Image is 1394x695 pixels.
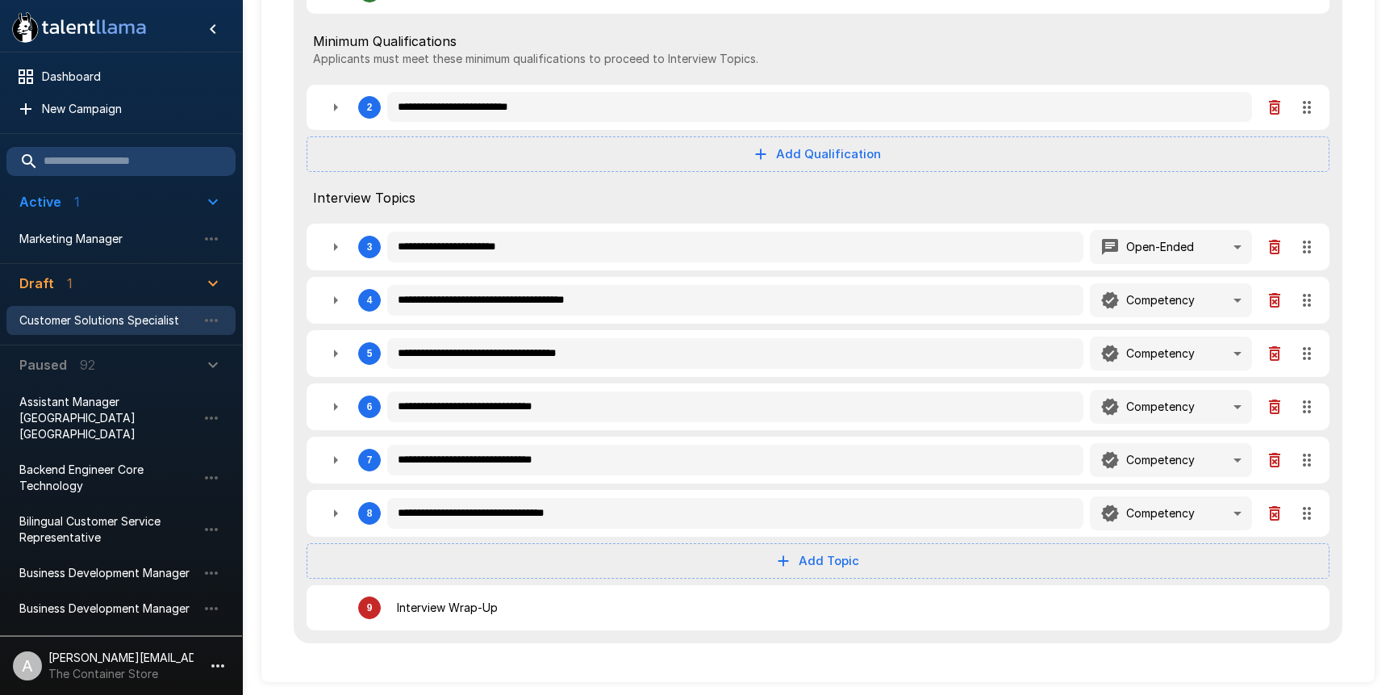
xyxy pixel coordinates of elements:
p: Competency [1126,505,1195,521]
span: Interview Topics [313,188,1323,207]
button: Add Topic [307,543,1329,579]
div: 5 [367,348,373,359]
div: 3 [307,224,1329,270]
div: 6 [307,383,1329,430]
div: 7 [307,437,1329,484]
div: 5 [307,330,1329,377]
p: Competency [1126,452,1195,468]
p: Interview Wrap-Up [397,600,498,616]
p: Competency [1126,345,1195,362]
div: 3 [367,241,373,253]
div: 7 [367,454,373,466]
div: 4 [367,295,373,306]
span: Minimum Qualifications [313,31,1323,51]
p: Applicants must meet these minimum qualifications to proceed to Interview Topics. [313,51,1323,67]
div: 6 [367,401,373,412]
p: Competency [1126,292,1195,308]
p: Open-Ended [1126,239,1194,255]
p: Competency [1126,399,1195,415]
div: 8 [307,490,1329,537]
div: 8 [367,508,373,519]
div: 2 [307,85,1329,130]
div: 4 [307,277,1329,324]
button: Add Qualification [307,136,1329,172]
div: 2 [367,102,373,113]
div: 9 [367,602,373,613]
